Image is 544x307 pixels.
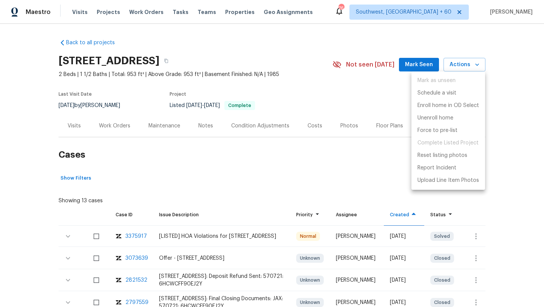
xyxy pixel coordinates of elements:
[417,114,453,122] p: Unenroll home
[417,177,479,185] p: Upload Line Item Photos
[417,152,467,160] p: Reset listing photos
[417,164,456,172] p: Report Incident
[417,127,457,135] p: Force to pre-list
[417,102,479,110] p: Enroll home in OD Select
[411,137,485,149] span: Project is already completed
[417,89,456,97] p: Schedule a visit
